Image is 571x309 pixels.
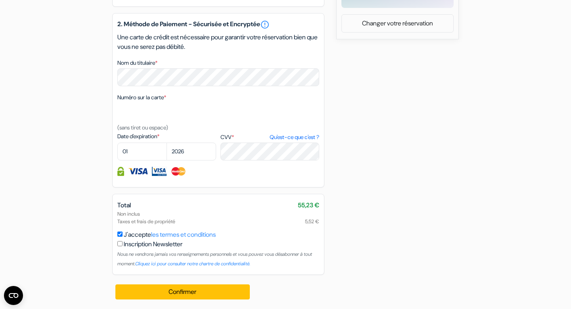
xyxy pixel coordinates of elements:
[260,20,270,29] a: error_outline
[220,133,319,141] label: CVV
[117,59,157,67] label: Nom du titulaire
[151,230,216,239] a: les termes et conditions
[124,239,182,249] label: Inscription Newsletter
[117,167,124,176] img: Information de carte de crédit entièrement encryptée et sécurisée
[117,33,319,52] p: Une carte de crédit est nécessaire pour garantir votre réservation bien que vous ne serez pas déb...
[342,16,453,31] a: Changer votre réservation
[171,167,187,176] img: Master Card
[305,218,319,225] span: 5,52 €
[135,261,250,267] a: Cliquez ici pour consulter notre chartre de confidentialité.
[117,132,216,141] label: Date d'expiration
[117,201,131,209] span: Total
[117,210,319,225] div: Non inclus Taxes et frais de propriété
[4,286,23,305] button: Ouvrir le widget CMP
[117,93,166,102] label: Numéro sur la carte
[128,167,148,176] img: Visa
[117,124,168,131] small: (sans tiret ou espace)
[117,20,319,29] h5: 2. Méthode de Paiement - Sécurisée et Encryptée
[270,133,319,141] a: Qu'est-ce que c'est ?
[152,167,166,176] img: Visa Electron
[124,230,216,239] label: J'accepte
[298,201,319,210] span: 55,23 €
[117,251,312,267] small: Nous ne vendrons jamais vos renseignements personnels et vous pouvez vous désabonner à tout moment.
[115,284,250,299] button: Confirmer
